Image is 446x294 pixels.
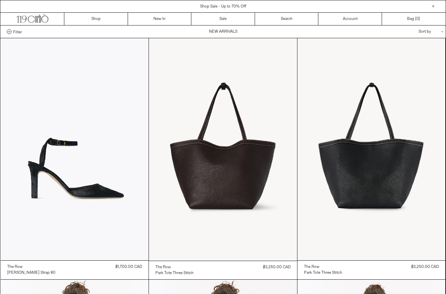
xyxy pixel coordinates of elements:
[64,13,128,25] a: Shop
[13,29,22,34] span: Filter
[115,264,142,270] div: $1,700.00 CAD
[318,13,382,25] a: Account
[149,38,297,261] img: The Row Park Tote Three Stitch
[416,16,420,22] span: )
[411,264,439,270] div: $3,250.00 CAD
[263,264,291,270] div: $3,250.00 CAD
[297,38,446,260] img: The Row Park Tote Three Stitch
[191,13,255,25] a: Sale
[155,264,194,270] a: The Row
[7,264,56,270] a: The Row
[1,38,149,260] img: The Row Carla Ankle Strap
[128,13,192,25] a: New In
[155,265,171,270] div: The Row
[304,264,319,270] div: The Row
[380,25,439,38] div: Sort by
[200,4,246,9] a: Shop Sale - Up to 70% Off
[7,264,23,270] div: The Row
[255,13,319,25] a: Search
[382,13,446,25] a: Bag ()
[7,270,56,276] a: [PERSON_NAME] Strap 80
[304,270,342,276] a: Park Tote Three Stitch
[155,270,194,276] a: Park Tote Three Stitch
[416,16,419,22] span: 0
[304,264,342,270] a: The Row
